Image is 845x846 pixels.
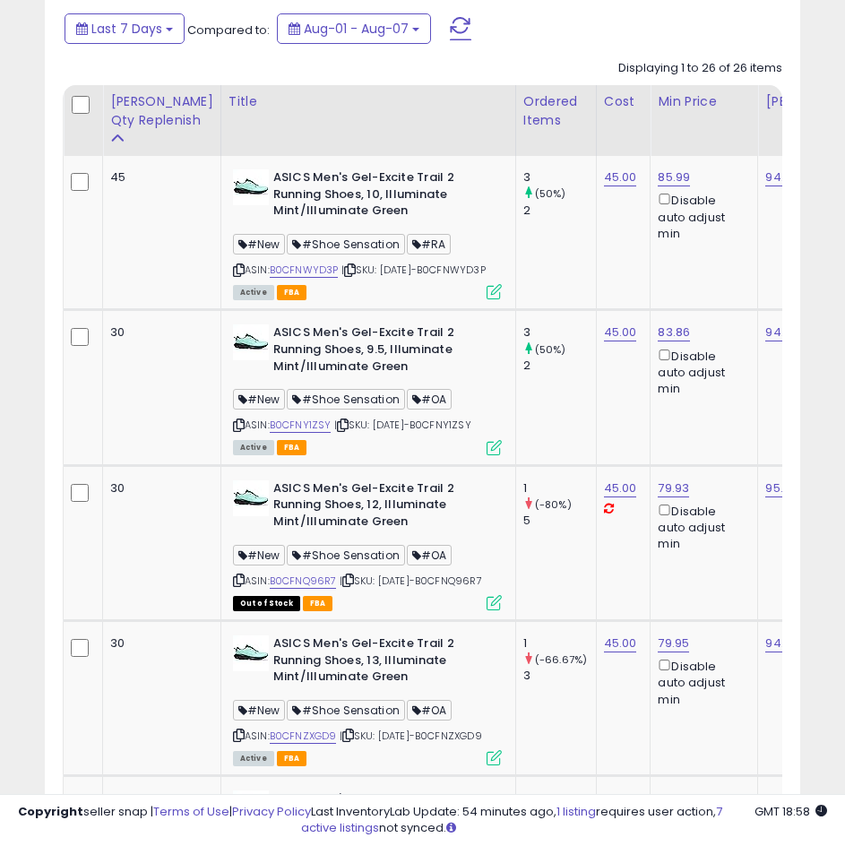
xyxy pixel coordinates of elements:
a: 85.99 [658,168,690,186]
a: 94.80 [765,168,798,186]
div: Last InventoryLab Update: 54 minutes ago, requires user action, not synced. [301,804,827,837]
div: ASIN: [233,480,502,609]
span: #OA [407,700,453,721]
div: 3 [523,324,596,341]
img: 310LWFc65HL._SL40_.jpg [233,635,269,671]
span: #OA [407,389,453,410]
div: 1 [523,790,596,807]
a: 94.80 [765,324,798,341]
span: | SKU: [DATE]-B0CFNY1ZSY [334,418,471,432]
span: Last 7 Days [91,20,162,38]
div: 30 [110,324,207,341]
span: #RA [407,234,452,255]
span: | SKU: [DATE]-B0CFNWYD3P [341,263,486,277]
div: Ordered Items [523,92,589,130]
button: Last 7 Days [65,13,185,44]
a: 1 listing [556,803,596,820]
span: All listings currently available for purchase on Amazon [233,751,274,766]
div: 30 [110,480,207,496]
th: Please note that this number is a calculation based on your required days of coverage and your ve... [103,85,221,156]
span: Aug-01 - Aug-07 [304,20,409,38]
b: ASICS Men's Gel-Excite Trail 2 Running Shoes, 10, Illuminate Mint/Illuminate Green [273,169,491,224]
div: ASIN: [233,635,502,764]
div: [PERSON_NAME] Qty Replenish [110,92,213,130]
b: ASICS Men's Gel-Excite Trail 2 Running Shoes, 13, Illuminate Mint/Illuminate Green [273,635,491,690]
span: FBA [277,751,307,766]
div: ASIN: [233,324,502,453]
img: 310LWFc65HL._SL40_.jpg [233,324,269,360]
small: (-66.67%) [535,652,587,667]
a: Privacy Policy [232,803,311,820]
span: FBA [277,285,307,300]
a: 7 active listings [301,803,722,837]
div: 2 [523,358,596,374]
span: #Shoe Sensation [287,545,404,565]
div: 5 [523,513,596,529]
a: B0CFNZXGD9 [270,729,337,744]
span: | SKU: [DATE]-B0CFNQ96R7 [340,574,482,588]
small: (-80%) [535,497,572,512]
span: All listings currently available for purchase on Amazon [233,285,274,300]
img: 310LWFc65HL._SL40_.jpg [233,480,269,516]
a: 94.81 [765,634,795,652]
div: 1 [523,635,596,652]
a: 94.80 [765,790,798,807]
span: | SKU: [DATE]-B0CFNZXGD9 [340,729,482,743]
div: Cost [604,92,643,111]
span: FBA [303,596,333,611]
span: #Shoe Sensation [287,234,404,255]
span: #New [233,389,286,410]
a: 45.00 [604,634,637,652]
div: 3 [523,668,596,684]
a: 83.86 [658,324,690,341]
div: Min Price [658,92,750,111]
img: 310LWFc65HL._SL40_.jpg [233,790,269,826]
div: 2 [523,203,596,219]
a: 45.00 [604,168,637,186]
div: 3 [523,169,596,186]
img: 310LWFc65HL._SL40_.jpg [233,169,269,205]
span: 2025-08-15 18:58 GMT [754,803,827,820]
span: #New [233,234,286,255]
div: seller snap | | [18,804,311,821]
span: FBA [277,440,307,455]
a: Terms of Use [153,803,229,820]
div: ASIN: [233,169,502,298]
span: #Shoe Sensation [287,389,404,410]
a: 45.00 [604,479,637,497]
div: Displaying 1 to 26 of 26 items [618,60,782,77]
div: Disable auto adjust min [658,346,744,398]
b: ASICS Men's Gel-Excite Trail 2 Running Shoes, 12, Illuminate Mint/Illuminate Green [273,480,491,535]
div: Disable auto adjust min [658,656,744,708]
span: #New [233,545,286,565]
span: All listings that are currently out of stock and unavailable for purchase on Amazon [233,596,300,611]
div: Disable auto adjust min [658,190,744,242]
button: Aug-01 - Aug-07 [277,13,431,44]
div: 30 [110,635,207,652]
a: B0CFNQ96R7 [270,574,337,589]
div: 45 [110,169,207,186]
span: Compared to: [187,22,270,39]
a: B0CFNWYD3P [270,263,339,278]
b: ASICS Men's Gel-Excite Trail 2 Running Shoes, 10.5, Illuminate Mint/Illuminate Green [273,790,491,845]
span: #New [233,700,286,721]
small: (50%) [535,186,566,201]
div: 30 [110,790,207,807]
span: All listings currently available for purchase on Amazon [233,440,274,455]
a: 82.92 [658,790,690,807]
strong: Copyright [18,803,83,820]
span: #Shoe Sensation [287,700,404,721]
div: 1 [523,480,596,496]
a: B0CFNY1ZSY [270,418,332,433]
a: 45.00 [604,790,637,807]
div: Disable auto adjust min [658,501,744,553]
a: 45.00 [604,324,637,341]
small: (50%) [535,342,566,357]
a: 95.14 [765,479,795,497]
a: 79.95 [658,634,689,652]
a: 79.93 [658,479,689,497]
div: Title [228,92,508,111]
span: #OA [407,545,453,565]
b: ASICS Men's Gel-Excite Trail 2 Running Shoes, 9.5, Illuminate Mint/Illuminate Green [273,324,491,379]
